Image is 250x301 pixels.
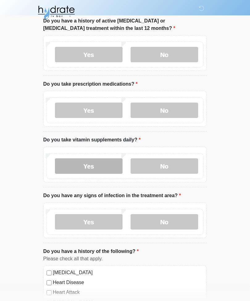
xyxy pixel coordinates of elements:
label: Do you take prescription medications? [43,80,138,88]
label: Yes [55,47,123,62]
label: Yes [55,158,123,174]
input: [MEDICAL_DATA] [47,270,52,275]
label: Yes [55,214,123,230]
input: Heart Disease [47,280,52,285]
label: No [131,47,198,62]
input: Heart Attack [47,290,52,295]
label: Do you have a history of the following? [43,248,139,255]
label: Yes [55,103,123,118]
label: Do you take vitamin supplements daily? [43,136,141,144]
div: Please check all that apply. [43,255,207,262]
label: Do you have a history of active [MEDICAL_DATA] or [MEDICAL_DATA] treatment within the last 12 mon... [43,17,207,32]
label: Heart Disease [53,279,203,286]
label: [MEDICAL_DATA] [53,269,203,276]
img: Hydrate IV Bar - Fort Collins Logo [37,5,75,20]
label: Heart Attack [53,289,203,296]
label: No [131,103,198,118]
label: Do you have any signs of infection in the treatment area? [43,192,181,199]
label: No [131,214,198,230]
label: No [131,158,198,174]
